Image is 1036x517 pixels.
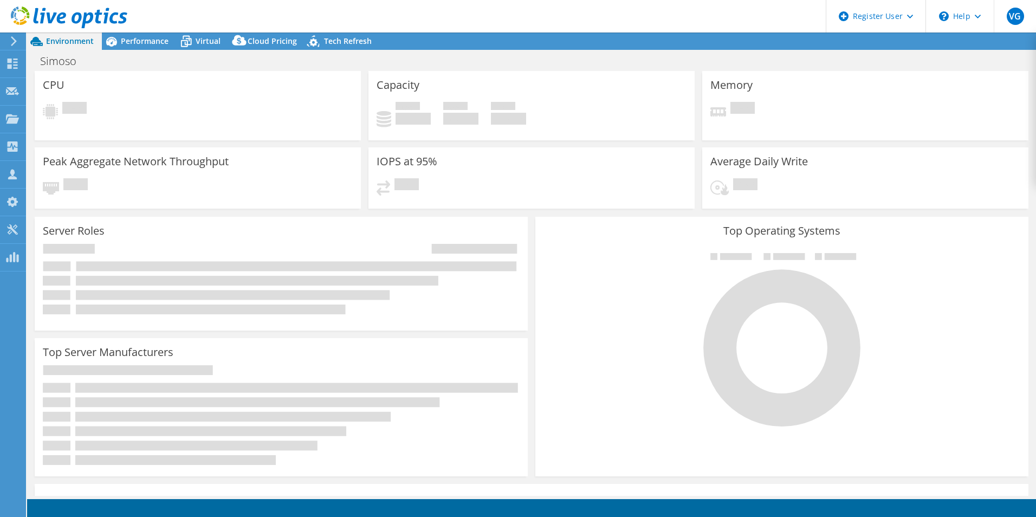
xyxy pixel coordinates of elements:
[443,113,478,125] h4: 0 GiB
[324,36,372,46] span: Tech Refresh
[443,102,468,113] span: Free
[248,36,297,46] span: Cloud Pricing
[733,178,757,193] span: Pending
[939,11,949,21] svg: \n
[491,102,515,113] span: Total
[35,55,93,67] h1: Simoso
[730,102,755,117] span: Pending
[196,36,221,46] span: Virtual
[43,346,173,358] h3: Top Server Manufacturers
[396,113,431,125] h4: 0 GiB
[394,178,419,193] span: Pending
[710,79,753,91] h3: Memory
[377,156,437,167] h3: IOPS at 95%
[121,36,169,46] span: Performance
[43,225,105,237] h3: Server Roles
[43,156,229,167] h3: Peak Aggregate Network Throughput
[1007,8,1024,25] span: VG
[710,156,808,167] h3: Average Daily Write
[377,79,419,91] h3: Capacity
[62,102,87,117] span: Pending
[543,225,1020,237] h3: Top Operating Systems
[396,102,420,113] span: Used
[43,79,64,91] h3: CPU
[491,113,526,125] h4: 0 GiB
[63,178,88,193] span: Pending
[46,36,94,46] span: Environment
